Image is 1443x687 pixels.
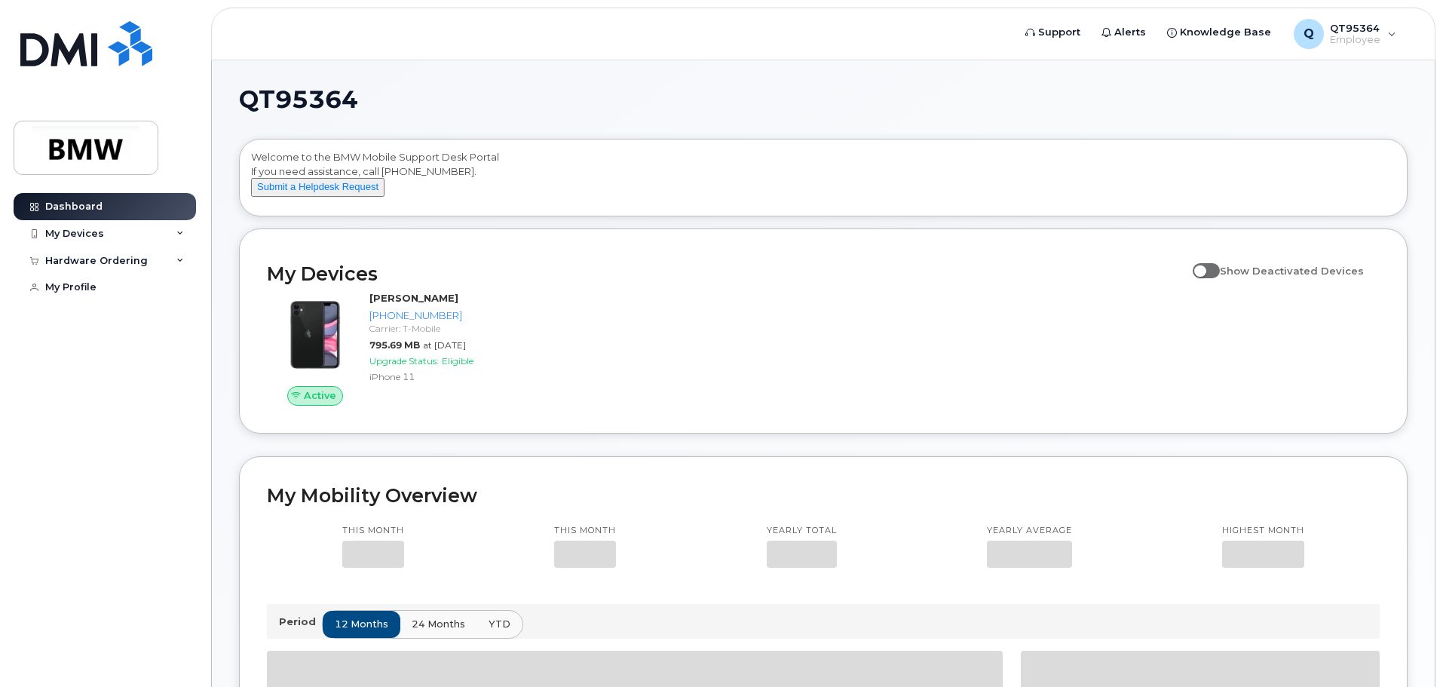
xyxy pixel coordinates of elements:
p: Yearly average [987,525,1072,537]
span: QT95364 [239,88,358,111]
p: Period [279,615,322,629]
span: Upgrade Status: [369,355,439,367]
img: iPhone_11.jpg [279,299,351,371]
span: 24 months [412,617,465,631]
span: Eligible [442,355,473,367]
p: Yearly total [767,525,837,537]
span: 795.69 MB [369,339,420,351]
span: Active [304,388,336,403]
button: Submit a Helpdesk Request [251,178,384,197]
div: Carrier: T-Mobile [369,322,525,335]
div: iPhone 11 [369,370,525,383]
h2: My Mobility Overview [267,484,1380,507]
h2: My Devices [267,262,1185,285]
strong: [PERSON_NAME] [369,292,458,304]
input: Show Deactivated Devices [1193,256,1205,268]
span: at [DATE] [423,339,466,351]
a: Submit a Helpdesk Request [251,180,384,192]
p: This month [554,525,616,537]
span: Show Deactivated Devices [1220,265,1364,277]
div: [PHONE_NUMBER] [369,308,525,323]
p: This month [342,525,404,537]
span: YTD [489,617,510,631]
p: Highest month [1222,525,1304,537]
div: Welcome to the BMW Mobile Support Desk Portal If you need assistance, call [PHONE_NUMBER]. [251,150,1396,210]
a: Active[PERSON_NAME][PHONE_NUMBER]Carrier: T-Mobile795.69 MBat [DATE]Upgrade Status:EligibleiPhone 11 [267,291,532,406]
